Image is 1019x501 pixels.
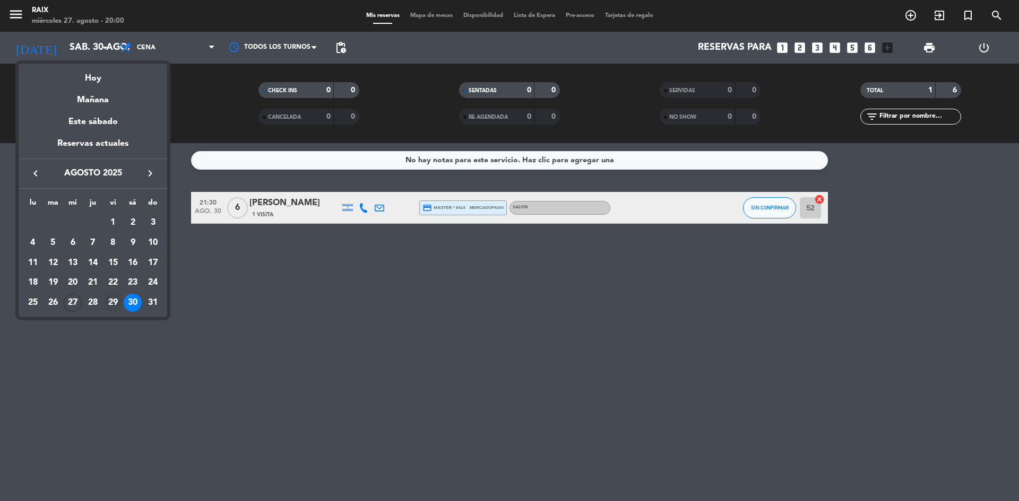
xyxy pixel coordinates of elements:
td: 14 de agosto de 2025 [83,253,103,273]
div: Reservas actuales [19,137,167,159]
td: 20 de agosto de 2025 [63,273,83,293]
div: 29 [104,294,122,312]
div: 16 [124,254,142,272]
div: 1 [104,214,122,232]
div: 5 [44,234,62,252]
div: 31 [144,294,162,312]
div: 6 [64,234,82,252]
td: 28 de agosto de 2025 [83,293,103,313]
th: sábado [123,197,143,213]
td: 27 de agosto de 2025 [63,293,83,313]
div: 18 [24,274,42,292]
td: 10 de agosto de 2025 [143,233,163,253]
div: Mañana [19,85,167,107]
div: 20 [64,274,82,292]
div: Hoy [19,64,167,85]
td: 11 de agosto de 2025 [23,253,43,273]
div: 21 [84,274,102,292]
div: 19 [44,274,62,292]
div: 7 [84,234,102,252]
th: martes [43,197,63,213]
td: 16 de agosto de 2025 [123,253,143,273]
td: 19 de agosto de 2025 [43,273,63,293]
div: 12 [44,254,62,272]
th: miércoles [63,197,83,213]
button: keyboard_arrow_right [141,166,160,180]
div: 25 [24,294,42,312]
div: 4 [24,234,42,252]
div: Este sábado [19,107,167,137]
td: 3 de agosto de 2025 [143,213,163,233]
div: 26 [44,294,62,312]
div: 10 [144,234,162,252]
div: 30 [124,294,142,312]
div: 8 [104,234,122,252]
div: 13 [64,254,82,272]
td: 17 de agosto de 2025 [143,253,163,273]
div: 27 [64,294,82,312]
button: keyboard_arrow_left [26,166,45,180]
div: 22 [104,274,122,292]
td: 24 de agosto de 2025 [143,273,163,293]
th: lunes [23,197,43,213]
td: 23 de agosto de 2025 [123,273,143,293]
span: agosto 2025 [45,166,141,180]
div: 24 [144,274,162,292]
td: 8 de agosto de 2025 [103,233,123,253]
div: 2 [124,214,142,232]
td: 5 de agosto de 2025 [43,233,63,253]
td: 4 de agosto de 2025 [23,233,43,253]
td: 26 de agosto de 2025 [43,293,63,313]
div: 11 [24,254,42,272]
td: 7 de agosto de 2025 [83,233,103,253]
td: 9 de agosto de 2025 [123,233,143,253]
div: 9 [124,234,142,252]
th: jueves [83,197,103,213]
td: 30 de agosto de 2025 [123,293,143,313]
th: domingo [143,197,163,213]
td: 21 de agosto de 2025 [83,273,103,293]
td: 12 de agosto de 2025 [43,253,63,273]
td: 15 de agosto de 2025 [103,253,123,273]
td: 22 de agosto de 2025 [103,273,123,293]
td: 31 de agosto de 2025 [143,293,163,313]
div: 3 [144,214,162,232]
td: 29 de agosto de 2025 [103,293,123,313]
div: 14 [84,254,102,272]
div: 28 [84,294,102,312]
th: viernes [103,197,123,213]
div: 15 [104,254,122,272]
div: 17 [144,254,162,272]
td: 1 de agosto de 2025 [103,213,123,233]
td: 25 de agosto de 2025 [23,293,43,313]
i: keyboard_arrow_right [144,167,157,180]
td: 13 de agosto de 2025 [63,253,83,273]
td: 6 de agosto de 2025 [63,233,83,253]
td: 2 de agosto de 2025 [123,213,143,233]
i: keyboard_arrow_left [29,167,42,180]
td: AGO. [23,213,103,233]
td: 18 de agosto de 2025 [23,273,43,293]
div: 23 [124,274,142,292]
